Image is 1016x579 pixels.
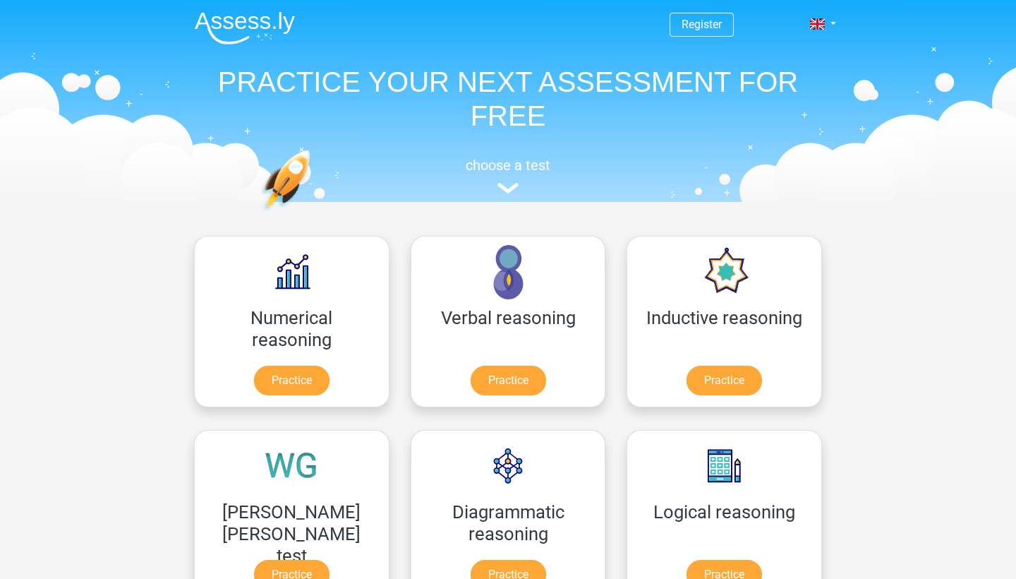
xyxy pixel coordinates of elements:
[497,183,519,193] img: assessment
[183,157,833,194] a: choose a test
[183,65,833,133] h1: PRACTICE YOUR NEXT ASSESSMENT FOR FREE
[254,366,329,395] a: Practice
[261,150,365,277] img: practice
[195,11,295,44] img: Assessly
[183,157,833,174] h5: choose a test
[682,18,722,31] a: Register
[687,366,762,395] a: Practice
[471,366,546,395] a: Practice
